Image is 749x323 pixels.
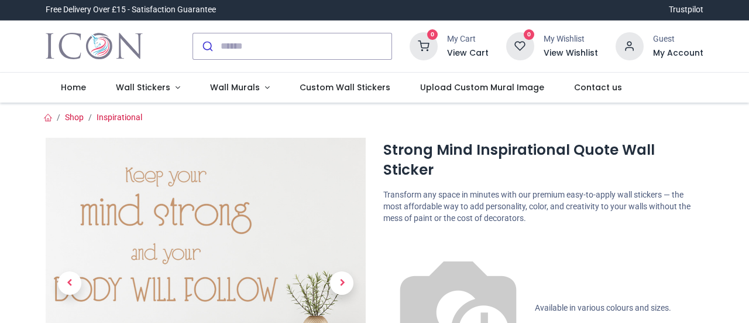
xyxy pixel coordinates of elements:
span: Previous [58,271,81,295]
a: View Wishlist [544,47,598,59]
a: View Cart [447,47,489,59]
span: Wall Murals [210,81,260,93]
p: Transform any space in minutes with our premium easy-to-apply wall stickers — the most affordable... [383,189,703,224]
sup: 0 [427,29,438,40]
a: Inspirational [97,113,142,122]
span: Home [61,81,86,93]
sup: 0 [524,29,535,40]
a: Wall Murals [195,73,284,103]
div: My Cart [447,33,489,45]
a: 0 [410,40,438,50]
span: Wall Stickers [116,81,170,93]
a: Wall Stickers [101,73,195,103]
img: Icon Wall Stickers [46,30,142,63]
span: Available in various colours and sizes. [535,303,671,312]
div: Guest [653,33,703,45]
div: Free Delivery Over £15 - Satisfaction Guarantee [46,4,216,16]
a: Trustpilot [669,4,703,16]
a: Shop [65,113,84,122]
a: Logo of Icon Wall Stickers [46,30,142,63]
span: Contact us [574,81,622,93]
span: Upload Custom Mural Image [420,81,544,93]
span: Custom Wall Stickers [300,81,390,93]
a: 0 [506,40,534,50]
h1: Strong Mind Inspirational Quote Wall Sticker [383,140,703,181]
a: My Account [653,47,703,59]
div: My Wishlist [544,33,598,45]
button: Submit [193,33,221,59]
span: Next [330,271,353,295]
